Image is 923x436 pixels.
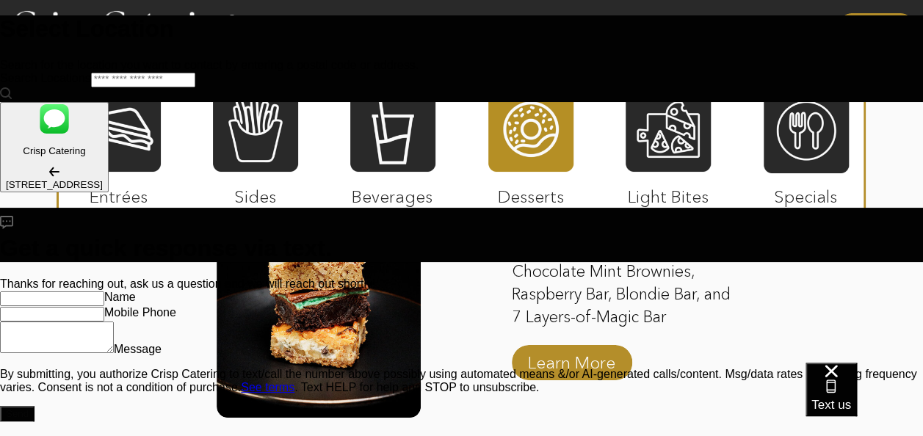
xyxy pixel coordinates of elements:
[241,381,294,393] a: Open terms and conditions in a new window
[114,343,162,355] label: Message
[806,363,923,436] iframe: podium webchat widget bubble
[6,408,29,419] div: Send
[6,145,103,156] p: Crisp Catering
[104,291,136,303] label: Name
[104,306,176,319] label: Mobile Phone
[6,179,103,190] div: [STREET_ADDRESS]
